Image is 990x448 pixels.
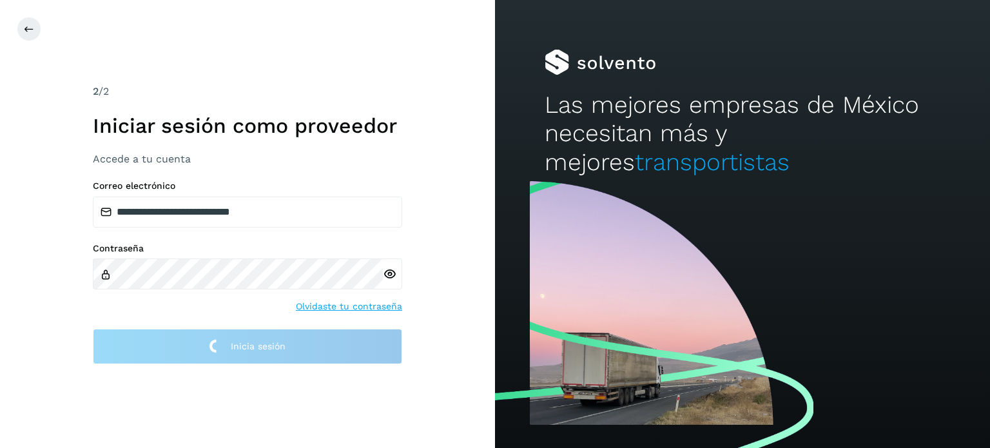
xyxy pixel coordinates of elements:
h3: Accede a tu cuenta [93,153,402,165]
h2: Las mejores empresas de México necesitan más y mejores [545,91,940,177]
label: Contraseña [93,243,402,254]
a: Olvidaste tu contraseña [296,300,402,313]
span: 2 [93,85,99,97]
span: transportistas [635,148,790,176]
div: /2 [93,84,402,99]
label: Correo electrónico [93,180,402,191]
button: Inicia sesión [93,329,402,364]
h1: Iniciar sesión como proveedor [93,113,402,138]
span: Inicia sesión [231,342,286,351]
